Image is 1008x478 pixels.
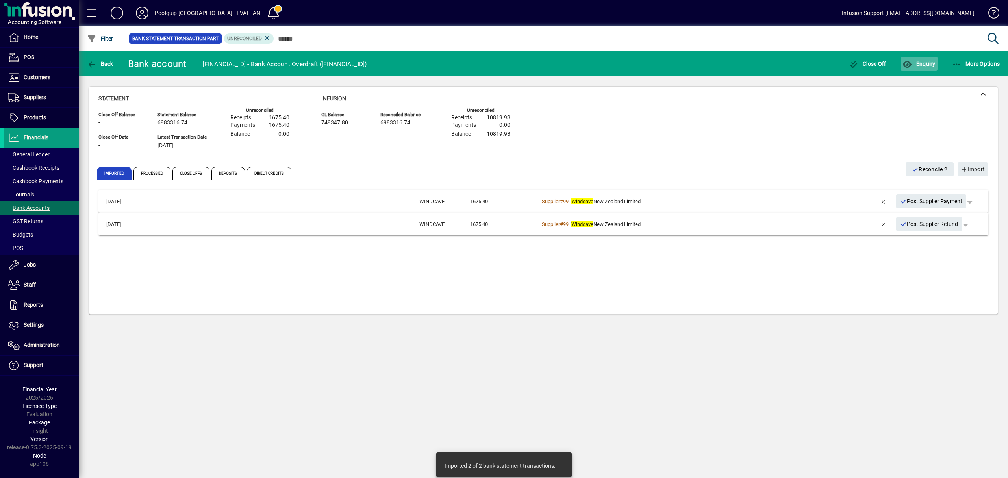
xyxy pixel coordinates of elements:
[87,61,113,67] span: Back
[4,174,79,188] a: Cashbook Payments
[4,188,79,201] a: Journals
[4,148,79,161] a: General Ledger
[982,2,998,27] a: Knowledge Base
[24,134,48,141] span: Financials
[8,245,23,251] span: POS
[22,403,57,409] span: Licensee Type
[958,162,988,176] button: Import
[560,221,563,227] span: #
[4,356,79,375] a: Support
[877,195,890,208] button: Remove
[4,48,79,67] a: POS
[230,131,250,137] span: Balance
[247,167,291,180] span: Direct Credits
[224,33,274,44] mat-chip: Reconciliation Status: Unreconciled
[4,241,79,255] a: POS
[157,143,174,149] span: [DATE]
[98,190,988,213] mat-expansion-panel-header: [DATE]WINDCAVE-1675.40Supplier#99WindcaveNew Zealand LimitedPost Supplier Payment
[842,7,975,19] div: Infusion Support [EMAIL_ADDRESS][DOMAIN_NAME]
[847,57,888,71] button: Close Off
[487,131,510,137] span: 10819.93
[896,217,962,231] button: Post Supplier Refund
[227,36,262,41] span: Unreconciled
[132,35,219,43] span: Bank Statement Transaction Part
[157,120,187,126] span: 6983316.74
[563,221,569,227] span: 99
[8,191,34,198] span: Journals
[97,167,132,180] span: Imported
[8,205,50,211] span: Bank Accounts
[380,112,428,117] span: Reconciled Balance
[29,419,50,426] span: Package
[269,115,289,121] span: 1675.40
[451,122,476,128] span: Payments
[571,198,641,204] span: New Zealand Limited
[4,255,79,275] a: Jobs
[321,120,348,126] span: 749347.80
[487,115,510,121] span: 10819.93
[4,68,79,87] a: Customers
[85,31,115,46] button: Filter
[211,167,245,180] span: Deposits
[133,167,170,180] span: Processed
[4,295,79,315] a: Reports
[900,195,963,208] span: Post Supplier Payment
[104,6,130,20] button: Add
[900,218,958,231] span: Post Supplier Refund
[8,218,43,224] span: GST Returns
[30,436,49,442] span: Version
[321,112,369,117] span: GL Balance
[24,322,44,328] span: Settings
[8,232,33,238] span: Budgets
[98,120,100,126] span: -
[560,198,563,204] span: #
[139,220,445,228] div: WINDCAVE
[902,61,935,67] span: Enquiry
[8,151,50,157] span: General Ledger
[451,131,471,137] span: Balance
[4,228,79,241] a: Budgets
[542,221,560,227] span: Supplier
[157,112,207,117] span: Statement Balance
[4,335,79,355] a: Administration
[246,108,274,113] label: Unreconciled
[33,452,46,459] span: Node
[901,57,937,71] button: Enquiry
[230,115,251,121] span: Receipts
[469,198,488,204] span: -1675.40
[24,362,43,368] span: Support
[24,54,34,60] span: POS
[961,163,985,176] span: Import
[278,131,289,137] span: 0.00
[571,198,593,204] em: Windcave
[4,201,79,215] a: Bank Accounts
[79,57,122,71] app-page-header-button: Back
[130,6,155,20] button: Profile
[4,215,79,228] a: GST Returns
[269,122,289,128] span: 1675.40
[4,161,79,174] a: Cashbook Receipts
[445,462,556,470] div: Imported 2 of 2 bank statement transactions.
[912,163,947,176] span: Reconcile 2
[203,58,367,70] div: [FINANCIAL_ID] - Bank Account Overdraft ([FINANCIAL_ID])
[24,34,38,40] span: Home
[380,120,410,126] span: 6983316.74
[24,261,36,268] span: Jobs
[499,122,510,128] span: 0.00
[155,7,260,19] div: Poolquip [GEOGRAPHIC_DATA] - EVAL -AN
[24,342,60,348] span: Administration
[24,114,46,120] span: Products
[24,94,46,100] span: Suppliers
[563,198,569,204] span: 99
[4,28,79,47] a: Home
[4,315,79,335] a: Settings
[102,194,139,209] td: [DATE]
[849,61,886,67] span: Close Off
[102,217,139,232] td: [DATE]
[896,194,967,208] button: Post Supplier Payment
[87,35,113,42] span: Filter
[906,162,954,176] button: Reconcile 2
[4,108,79,128] a: Products
[4,275,79,295] a: Staff
[539,197,571,206] a: Supplier#99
